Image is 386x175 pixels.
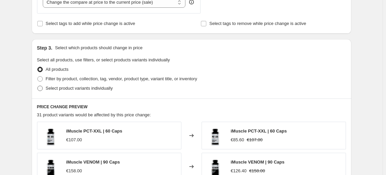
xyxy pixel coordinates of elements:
span: Select product variants individually [46,86,113,91]
span: iMuscle PCT-XXL | 60 Caps [231,128,287,134]
span: Select tags to remove while price change is active [209,21,306,26]
div: €85.60 [231,137,244,143]
span: Select all products, use filters, or select products variants individually [37,57,170,62]
div: €107.00 [66,137,82,143]
span: iMuscle PCT-XXL | 60 Caps [66,128,122,134]
img: PCTXXL_80x.jpg [41,125,61,146]
img: PCTXXL_80x.jpg [205,125,225,146]
span: Filter by product, collection, tag, vendor, product type, variant title, or inventory [46,76,197,81]
span: iMuscle VENOM | 90 Caps [231,159,285,165]
h2: Step 3. [37,45,52,51]
h6: PRICE CHANGE PREVIEW [37,104,346,110]
div: €126.40 [231,168,247,174]
strike: €107.00 [247,137,262,143]
span: iMuscle VENOM | 90 Caps [66,159,120,165]
strike: €158.00 [249,168,265,174]
div: €158.00 [66,168,82,174]
span: Select tags to add while price change is active [46,21,135,26]
span: All products [46,67,69,72]
p: Select which products should change in price [55,45,142,51]
span: 31 product variants would be affected by this price change: [37,112,151,117]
